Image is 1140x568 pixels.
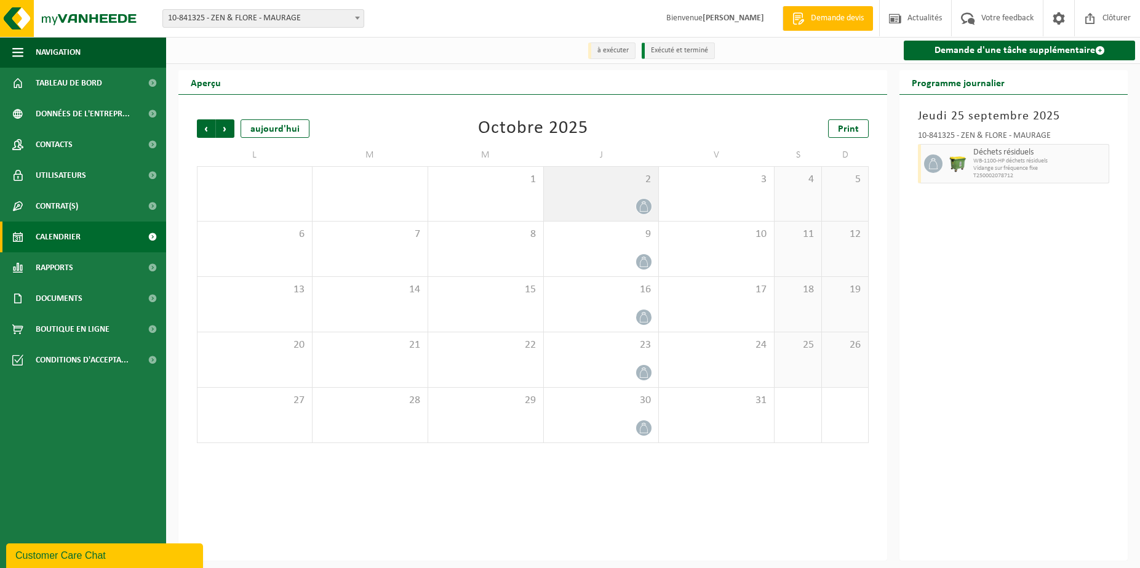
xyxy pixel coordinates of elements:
[949,154,967,173] img: WB-1100-HPE-GN-51
[828,173,863,186] span: 5
[241,119,309,138] div: aujourd'hui
[550,173,653,186] span: 2
[434,173,537,186] span: 1
[36,222,81,252] span: Calendrier
[822,144,869,166] td: D
[319,283,421,297] span: 14
[434,394,537,407] span: 29
[163,10,364,27] span: 10-841325 - ZEN & FLORE - MAURAGE
[904,41,1135,60] a: Demande d'une tâche supplémentaire
[36,252,73,283] span: Rapports
[973,158,1106,165] span: WB-1100-HP déchets résiduels
[36,129,73,160] span: Contacts
[319,338,421,352] span: 21
[36,314,110,345] span: Boutique en ligne
[162,9,364,28] span: 10-841325 - ZEN & FLORE - MAURAGE
[828,228,863,241] span: 12
[197,144,313,166] td: L
[319,394,421,407] span: 28
[918,132,1109,144] div: 10-841325 - ZEN & FLORE - MAURAGE
[178,70,233,94] h2: Aperçu
[665,394,768,407] span: 31
[434,228,537,241] span: 8
[973,148,1106,158] span: Déchets résiduels
[665,338,768,352] span: 24
[828,119,869,138] a: Print
[783,6,873,31] a: Demande devis
[588,42,636,59] li: à exécuter
[36,37,81,68] span: Navigation
[434,338,537,352] span: 22
[544,144,660,166] td: J
[550,394,653,407] span: 30
[973,165,1106,172] span: Vidange sur fréquence fixe
[973,172,1106,180] span: T250002078712
[434,283,537,297] span: 15
[550,228,653,241] span: 9
[36,160,86,191] span: Utilisateurs
[659,144,775,166] td: V
[216,119,234,138] span: Suivant
[781,283,815,297] span: 18
[428,144,544,166] td: M
[36,345,129,375] span: Conditions d'accepta...
[197,119,215,138] span: Précédent
[204,283,306,297] span: 13
[828,338,863,352] span: 26
[204,394,306,407] span: 27
[204,228,306,241] span: 6
[665,173,768,186] span: 3
[781,338,815,352] span: 25
[703,14,764,23] strong: [PERSON_NAME]
[665,228,768,241] span: 10
[781,228,815,241] span: 11
[550,338,653,352] span: 23
[828,283,863,297] span: 19
[478,119,588,138] div: Octobre 2025
[781,173,815,186] span: 4
[6,541,205,568] iframe: chat widget
[838,124,859,134] span: Print
[775,144,821,166] td: S
[808,12,867,25] span: Demande devis
[319,228,421,241] span: 7
[918,107,1109,126] h3: Jeudi 25 septembre 2025
[313,144,428,166] td: M
[550,283,653,297] span: 16
[36,283,82,314] span: Documents
[36,68,102,98] span: Tableau de bord
[665,283,768,297] span: 17
[642,42,715,59] li: Exécuté et terminé
[36,98,130,129] span: Données de l'entrepr...
[36,191,78,222] span: Contrat(s)
[204,338,306,352] span: 20
[899,70,1017,94] h2: Programme journalier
